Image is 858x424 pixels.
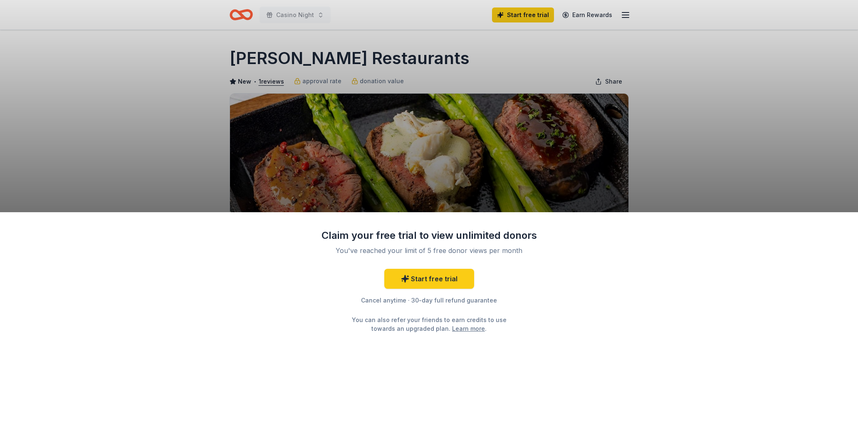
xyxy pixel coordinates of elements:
[331,245,527,255] div: You've reached your limit of 5 free donor views per month
[321,229,537,242] div: Claim your free trial to view unlimited donors
[321,295,537,305] div: Cancel anytime · 30-day full refund guarantee
[384,269,474,289] a: Start free trial
[452,324,485,333] a: Learn more
[344,315,514,333] div: You can also refer your friends to earn credits to use towards an upgraded plan. .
